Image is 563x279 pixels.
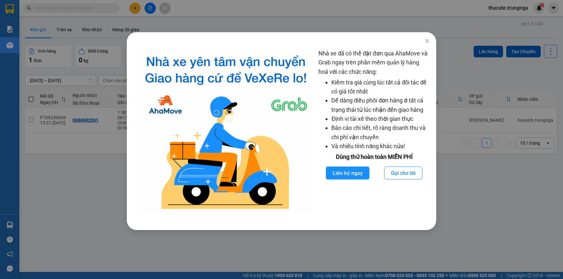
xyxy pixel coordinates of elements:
[138,49,314,214] img: logo
[331,114,430,123] li: Định vị tài xế theo thời gian thực
[331,142,430,151] li: Và nhiều tính năng khác nữa!
[331,123,430,142] li: Báo cáo chi tiết, rõ ràng doanh thu và chi phí vận chuyển
[418,32,436,50] button: Close
[318,49,430,214] div: Nhà xe đã có thể đặt đơn qua AhaMove và Grab ngay trên phần mềm quản lý hàng hoá với các chức năng:
[384,167,422,179] button: Gọi cho tôi
[331,96,430,114] li: Dễ dàng điều phối đơn hàng ở tất cả trạng thái từ lúc nhận đến giao hàng
[331,78,430,96] li: Kiểm tra giá cùng lúc tất cả đối tác để có giá tốt nhất
[333,169,363,177] span: Liên hệ ngay
[326,167,369,179] button: Liên hệ ngay
[425,38,430,43] span: close
[318,152,430,161] div: Dùng thử hoàn toàn MIỄN PHÍ
[391,169,416,177] span: Gọi cho tôi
